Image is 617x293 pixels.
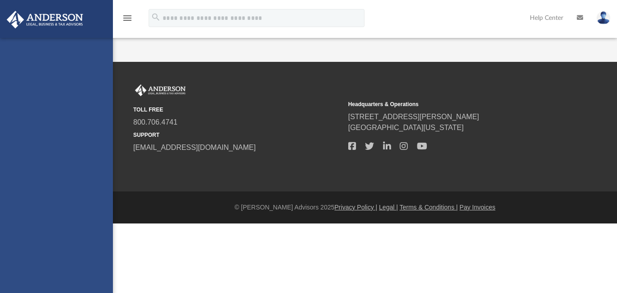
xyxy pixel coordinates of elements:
i: menu [122,13,133,23]
small: TOLL FREE [133,106,342,114]
div: © [PERSON_NAME] Advisors 2025 [113,203,617,212]
img: Anderson Advisors Platinum Portal [4,11,86,28]
a: [STREET_ADDRESS][PERSON_NAME] [348,113,479,121]
i: search [151,12,161,22]
small: SUPPORT [133,131,342,139]
a: 800.706.4741 [133,118,178,126]
a: Privacy Policy | [335,204,378,211]
img: User Pic [597,11,610,24]
img: Anderson Advisors Platinum Portal [133,84,187,96]
a: [EMAIL_ADDRESS][DOMAIN_NAME] [133,144,256,151]
a: Terms & Conditions | [400,204,458,211]
a: [GEOGRAPHIC_DATA][US_STATE] [348,124,464,131]
a: Pay Invoices [459,204,495,211]
small: Headquarters & Operations [348,100,557,108]
a: Legal | [379,204,398,211]
a: menu [122,17,133,23]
